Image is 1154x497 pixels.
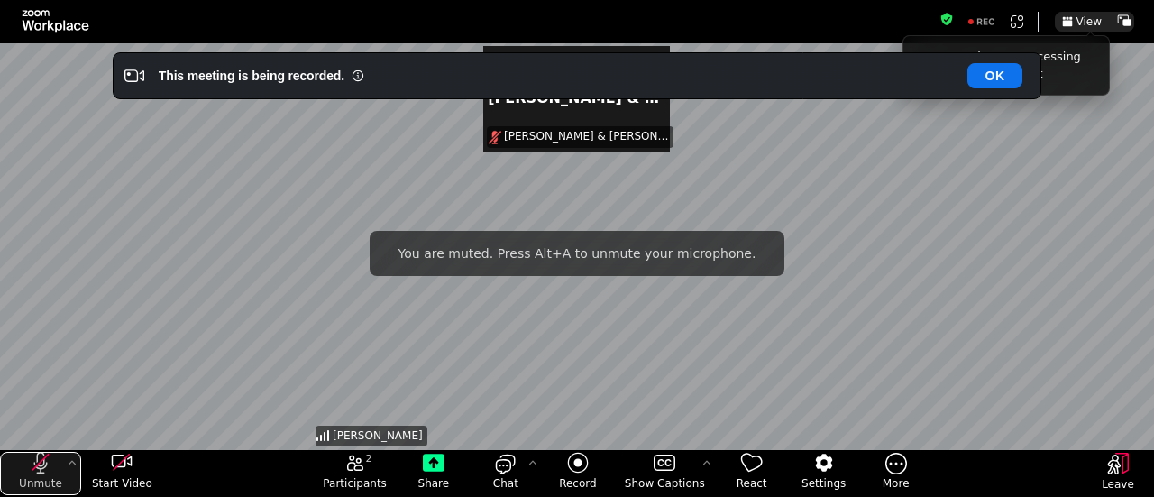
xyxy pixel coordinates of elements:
[524,452,542,475] button: Chat Settings
[19,476,62,491] span: Unmute
[737,476,767,491] span: React
[1007,12,1027,32] button: Apps Accessing Content in This Meeting
[1055,12,1109,32] button: View
[939,12,954,32] button: Meeting information
[312,452,398,495] button: open the participants list pane,[2] particpants
[716,452,788,495] button: React
[698,452,716,475] button: More options for captions, menu button
[159,67,344,85] div: This meeting is being recorded.
[860,452,932,495] button: More meeting control
[63,452,81,475] button: More audio controls
[323,476,387,491] span: Participants
[124,66,144,86] i: Video Recording
[916,49,1096,82] div: See apps that are accessing your meeting content
[559,476,596,491] span: Record
[788,452,860,495] button: Settings
[1114,12,1134,32] button: Enter Pip
[81,452,162,495] button: start my video
[333,428,423,444] span: [PERSON_NAME]
[967,63,1022,88] button: OK
[883,476,910,491] span: More
[801,476,846,491] span: Settings
[1076,16,1102,27] span: View
[1102,477,1134,492] span: Leave
[398,245,756,262] span: You are muted. Press Alt+A to unmute your microphone.
[542,452,614,495] button: Record
[960,12,1003,32] div: Recording to cloud
[504,129,669,144] span: [PERSON_NAME] & [PERSON_NAME]
[470,452,542,495] button: open the chat panel
[1082,453,1154,496] button: Leave
[352,69,364,82] i: Information Small
[92,476,152,491] span: Start Video
[493,476,518,491] span: Chat
[614,452,716,495] button: Show Captions
[398,452,470,495] button: Share
[625,476,705,491] span: Show Captions
[418,476,450,491] span: Share
[366,452,372,466] span: 2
